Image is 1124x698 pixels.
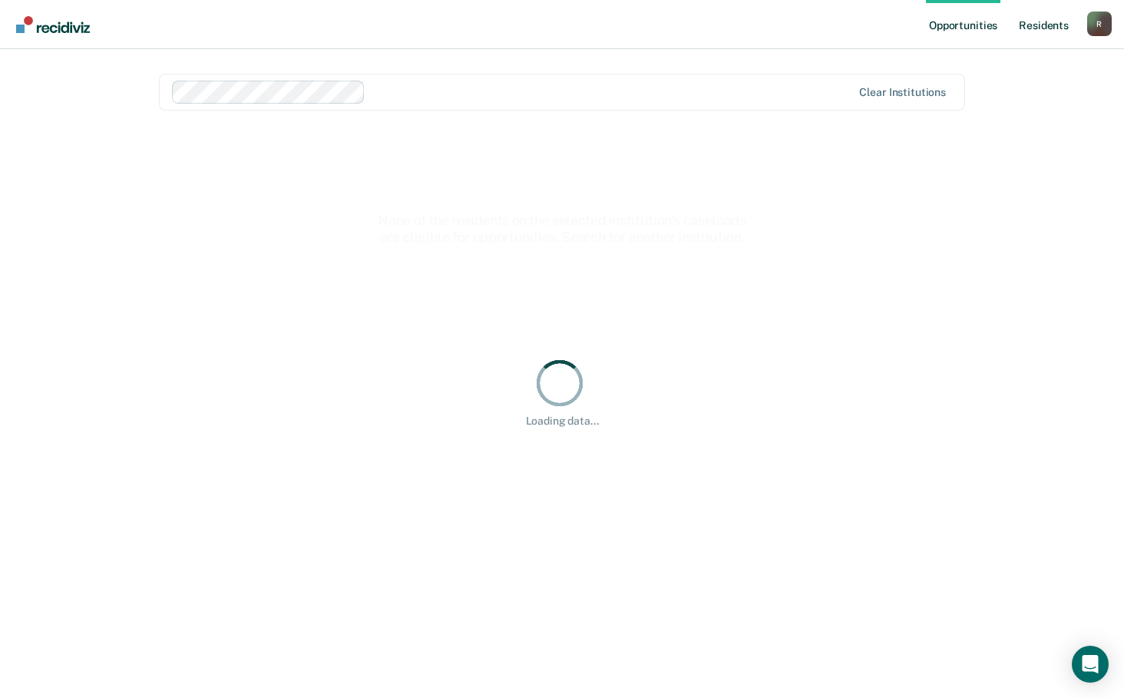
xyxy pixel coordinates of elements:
[526,415,599,428] div: Loading data...
[1087,12,1112,36] button: Profile dropdown button
[859,86,946,99] div: Clear institutions
[16,16,90,33] img: Recidiviz
[1072,646,1109,683] div: Open Intercom Messenger
[1087,12,1112,36] div: R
